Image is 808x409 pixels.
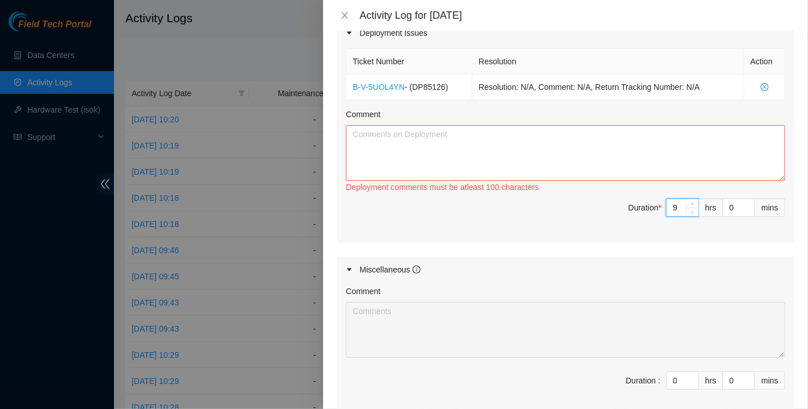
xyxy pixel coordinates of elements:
span: close-circle [750,83,778,91]
div: mins [755,199,785,217]
div: Deployment comments must be atleast 100 characters [346,181,785,193]
div: hrs [699,371,723,390]
span: - ( DP85126 ) [405,82,448,92]
span: Increase Value [686,199,699,208]
textarea: Comment [346,125,785,181]
span: info-circle [413,266,421,274]
label: Comment [346,108,381,121]
button: Close [337,10,353,21]
div: mins [755,371,785,390]
div: Activity Log for [DATE] [360,9,794,22]
span: caret-right [346,266,353,273]
td: Resolution: N/A, Comment: N/A, Return Tracking Number: N/A [472,75,744,100]
div: Duration [629,201,662,214]
span: up [689,201,696,208]
span: caret-right [346,30,353,36]
label: Comment [346,285,381,298]
a: B-V-5UOL4YN [353,82,405,92]
th: Ticket Number [346,49,472,75]
div: Miscellaneous info-circle [337,257,794,283]
div: hrs [699,199,723,217]
div: Duration : [626,374,660,387]
span: down [689,209,696,216]
div: Miscellaneous [360,263,421,276]
span: close [340,11,349,20]
span: Decrease Value [686,208,699,216]
th: Resolution [472,49,744,75]
th: Action [744,49,785,75]
div: Deployment Issues [337,20,794,46]
textarea: Comment [346,302,785,358]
